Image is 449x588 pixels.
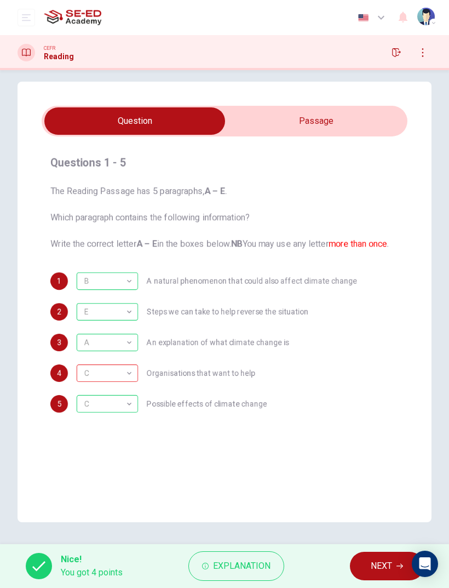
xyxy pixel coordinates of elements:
[44,7,101,28] img: SE-ED Academy logo
[44,44,55,52] span: CEFR
[57,308,61,316] span: 2
[77,334,138,351] div: A
[147,339,289,346] span: An explanation of what climate change is
[147,400,267,408] span: Possible effects of climate change
[77,358,134,389] div: C
[77,266,134,297] div: B
[329,238,387,249] font: more than once
[18,9,35,26] button: open mobile menu
[77,296,134,328] div: E
[50,154,399,172] h4: Questions 1 - 5
[57,369,61,377] span: 4
[77,272,138,290] div: B
[147,369,255,377] span: Organisations that want to help
[77,327,134,358] div: A
[57,339,61,346] span: 3
[204,186,225,196] b: A – E
[417,8,435,25] img: Profile picture
[356,14,370,22] img: en
[77,364,138,382] div: D
[188,551,284,581] button: Explanation
[147,277,357,285] span: A natural phenomenon that could also affect climate change
[350,552,424,580] button: NEXT
[371,558,392,574] span: NEXT
[77,303,138,321] div: E
[412,551,438,577] div: Open Intercom Messenger
[44,52,74,61] h1: Reading
[50,185,399,250] span: The Reading Passage has 5 paragraphs, . Which paragraph contains the following information? Write...
[77,395,138,413] div: C
[57,400,61,408] span: 5
[61,553,123,566] span: Nice!
[231,238,243,249] b: NB
[136,238,157,249] b: A – E
[61,566,123,579] span: You got 4 points
[57,277,61,285] span: 1
[147,308,308,316] span: Steps we can take to help reverse the situation
[213,558,270,574] span: Explanation
[77,389,134,420] div: C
